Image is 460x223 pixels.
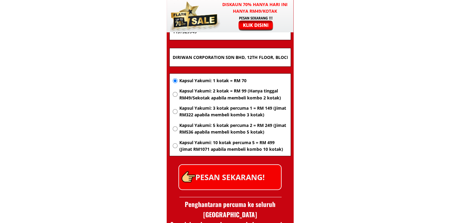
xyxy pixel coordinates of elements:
[179,165,281,189] p: PESAN SEKARANG!
[179,77,287,84] span: Kapsul Yakumi: 1 kotak = RM 70
[179,122,287,136] span: Kapsul Yakumi: 5 kotak percuma 2 = RM 249 (Jimat RM536 apabila membeli kombo 5 kotak)
[179,139,287,153] span: Kapsul Yakumi: 10 kotak percuma 5 = RM 499 (Jimat RM1071 apabila membeli kombo 10 kotak)
[217,1,294,15] h3: Diskaun 70% hanya hari ini hanya RM49/kotak
[179,88,287,101] span: Kapsul Yakumi: 2 kotak = RM 99 (Hanya tinggal RM49/Sekotak apabila membeli kombo 2 kotak)
[179,105,287,118] span: Kapsul Yakumi: 3 kotak percuma 1 = RM 149 (Jimat RM322 apabila membeli kombo 3 kotak)
[171,48,289,66] input: Alamat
